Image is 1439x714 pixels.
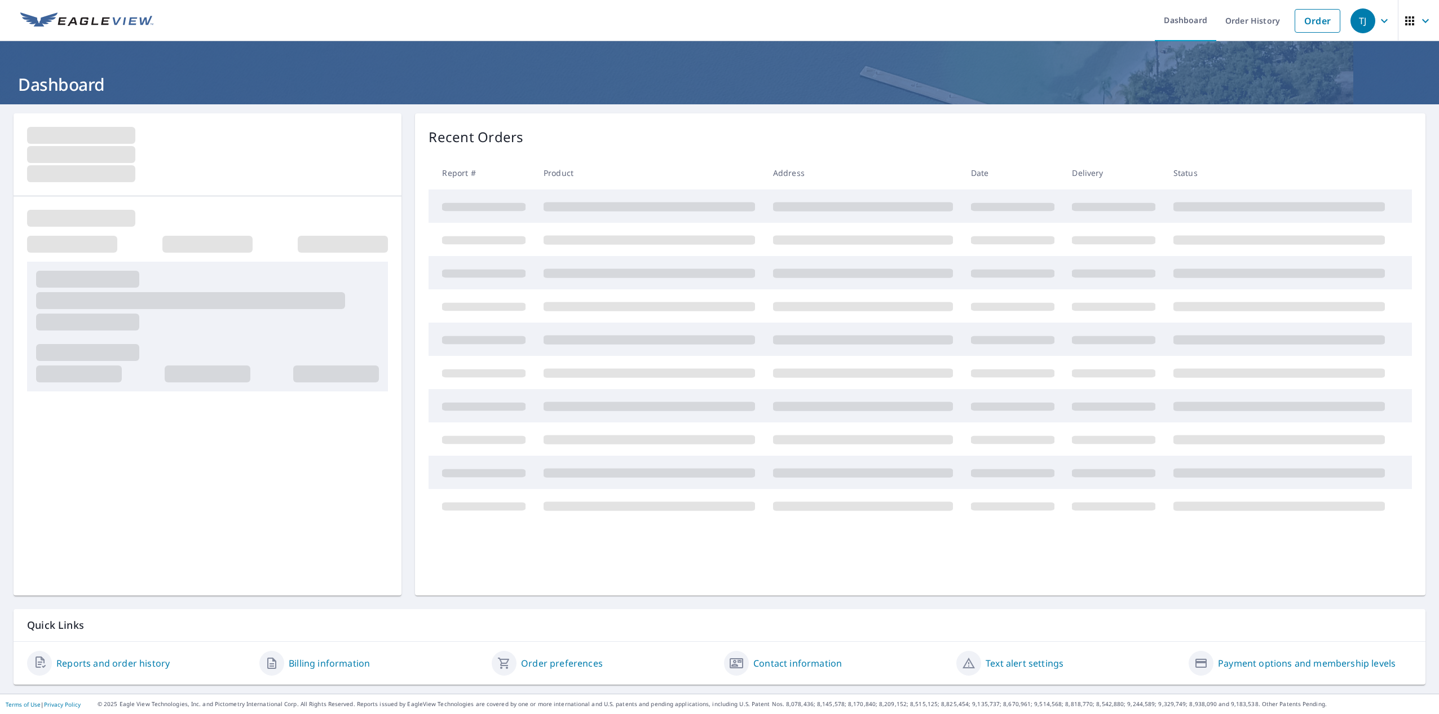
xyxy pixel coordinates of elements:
[1295,9,1340,33] a: Order
[1063,156,1164,189] th: Delivery
[14,73,1425,96] h1: Dashboard
[753,656,842,670] a: Contact information
[6,701,81,708] p: |
[20,12,153,29] img: EV Logo
[27,618,1412,632] p: Quick Links
[1164,156,1394,189] th: Status
[44,700,81,708] a: Privacy Policy
[962,156,1063,189] th: Date
[98,700,1433,708] p: © 2025 Eagle View Technologies, Inc. and Pictometry International Corp. All Rights Reserved. Repo...
[429,127,523,147] p: Recent Orders
[1350,8,1375,33] div: TJ
[521,656,603,670] a: Order preferences
[429,156,535,189] th: Report #
[986,656,1063,670] a: Text alert settings
[1218,656,1396,670] a: Payment options and membership levels
[56,656,170,670] a: Reports and order history
[6,700,41,708] a: Terms of Use
[535,156,764,189] th: Product
[764,156,962,189] th: Address
[289,656,370,670] a: Billing information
